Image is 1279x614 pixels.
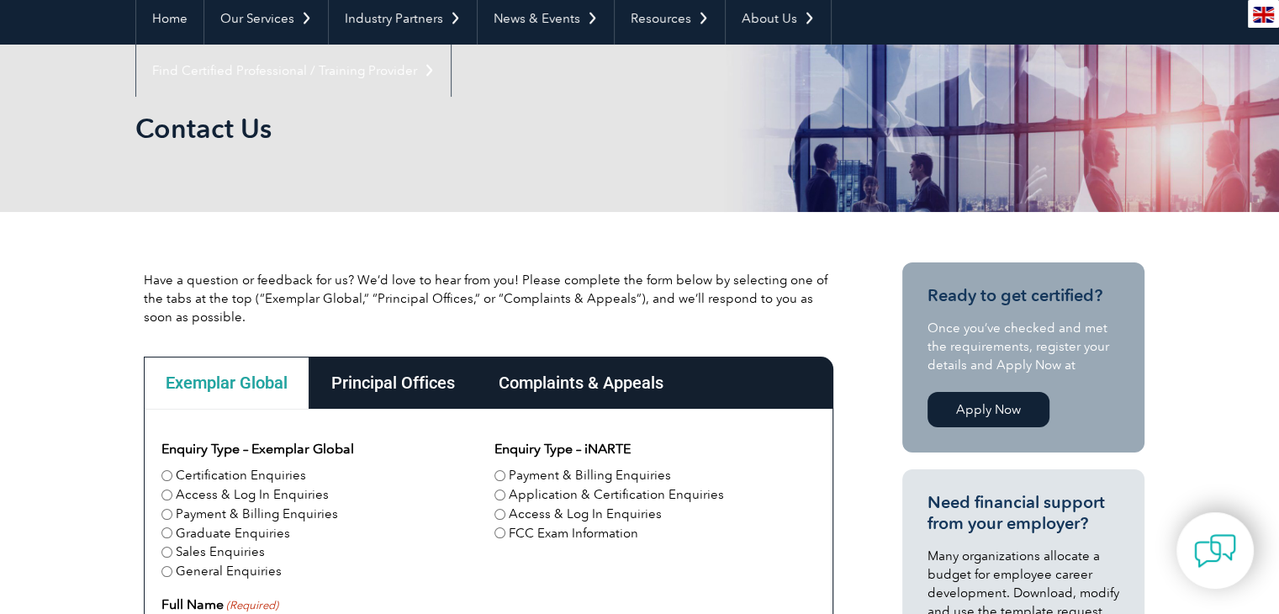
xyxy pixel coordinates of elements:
label: Application & Certification Enquiries [509,485,724,505]
label: Graduate Enquiries [176,524,290,543]
h3: Ready to get certified? [928,285,1119,306]
h3: Need financial support from your employer? [928,492,1119,534]
label: Payment & Billing Enquiries [509,466,671,485]
span: (Required) [225,597,278,614]
h1: Contact Us [135,112,781,145]
label: Access & Log In Enquiries [176,485,329,505]
a: Apply Now [928,392,1049,427]
label: Sales Enquiries [176,543,265,562]
img: en [1253,7,1274,23]
div: Complaints & Appeals [477,357,685,409]
label: Certification Enquiries [176,466,306,485]
label: Payment & Billing Enquiries [176,505,338,524]
p: Have a question or feedback for us? We’d love to hear from you! Please complete the form below by... [144,271,833,326]
label: General Enquiries [176,562,282,581]
label: FCC Exam Information [509,524,638,543]
div: Principal Offices [309,357,477,409]
a: Find Certified Professional / Training Provider [136,45,451,97]
label: Access & Log In Enquiries [509,505,662,524]
img: contact-chat.png [1194,530,1236,572]
legend: Enquiry Type – iNARTE [494,439,631,459]
legend: Enquiry Type – Exemplar Global [161,439,354,459]
p: Once you’ve checked and met the requirements, register your details and Apply Now at [928,319,1119,374]
div: Exemplar Global [144,357,309,409]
